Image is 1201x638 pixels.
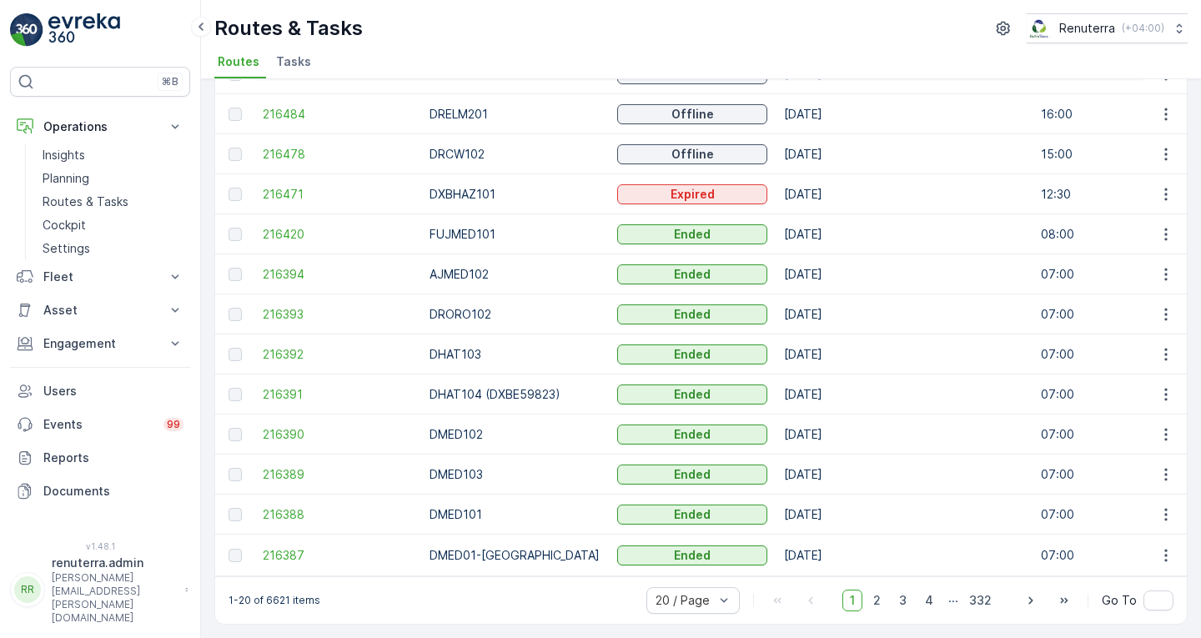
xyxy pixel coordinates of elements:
span: 1 [842,590,862,611]
p: ( +04:00 ) [1122,22,1164,35]
button: Ended [617,424,767,445]
div: Toggle Row Selected [229,388,242,401]
div: Toggle Row Selected [229,428,242,441]
span: 4 [917,590,941,611]
td: DHAT103 [421,334,609,374]
p: Ended [674,226,711,243]
p: Ended [674,466,711,483]
button: Ended [617,224,767,244]
div: Toggle Row Selected [229,268,242,281]
a: Cockpit [36,214,190,237]
a: Events99 [10,408,190,441]
div: Toggle Row Selected [229,108,242,121]
a: 216393 [263,306,413,323]
p: Offline [671,146,714,163]
span: 216420 [263,226,413,243]
p: Ended [674,266,711,283]
button: Engagement [10,327,190,360]
a: Reports [10,441,190,475]
td: DMED103 [421,455,609,495]
td: 07:00 [1033,374,1199,414]
td: DHAT104 (DXBE59823) [421,374,609,414]
div: Toggle Row Selected [229,549,242,562]
td: FUJMED101 [421,214,609,254]
td: 12:30 [1033,174,1199,214]
td: 07:00 [1033,254,1199,294]
div: Toggle Row Selected [229,188,242,201]
button: Ended [617,344,767,364]
a: Settings [36,237,190,260]
span: 216391 [263,386,413,403]
td: 07:00 [1033,455,1199,495]
p: Expired [671,186,715,203]
button: Ended [617,264,767,284]
span: Go To [1102,592,1137,609]
button: Operations [10,110,190,143]
td: DRCW102 [421,134,609,174]
button: RRrenuterra.admin[PERSON_NAME][EMAIL_ADDRESS][PERSON_NAME][DOMAIN_NAME] [10,555,190,625]
p: ... [948,590,958,611]
a: Insights [36,143,190,167]
td: [DATE] [776,294,1033,334]
span: 216387 [263,547,413,564]
p: Engagement [43,335,157,352]
p: Ended [674,426,711,443]
span: Routes [218,53,259,70]
a: Routes & Tasks [36,190,190,214]
a: 216478 [263,146,413,163]
span: 332 [962,590,999,611]
div: Toggle Row Selected [229,508,242,521]
td: [DATE] [776,374,1033,414]
p: Ended [674,506,711,523]
p: [PERSON_NAME][EMAIL_ADDRESS][PERSON_NAME][DOMAIN_NAME] [52,571,177,625]
td: 08:00 [1033,214,1199,254]
td: [DATE] [776,254,1033,294]
span: v 1.48.1 [10,541,190,551]
p: ⌘B [162,75,178,88]
td: DMED101 [421,495,609,535]
p: Ended [674,386,711,403]
td: DRELM201 [421,94,609,134]
button: Ended [617,304,767,324]
td: [DATE] [776,334,1033,374]
td: [DATE] [776,495,1033,535]
p: Operations [43,118,157,135]
td: 07:00 [1033,334,1199,374]
span: 3 [892,590,914,611]
td: [DATE] [776,214,1033,254]
button: Renuterra(+04:00) [1027,13,1188,43]
div: Toggle Row Selected [229,148,242,161]
p: Cockpit [43,217,86,234]
div: Toggle Row Selected [229,228,242,241]
p: Documents [43,483,183,500]
td: 16:00 [1033,94,1199,134]
a: 216389 [263,466,413,483]
p: renuterra.admin [52,555,177,571]
a: 216388 [263,506,413,523]
p: Settings [43,240,90,257]
span: Tasks [276,53,311,70]
button: Expired [617,184,767,204]
a: 216471 [263,186,413,203]
a: 216394 [263,266,413,283]
p: Renuterra [1059,20,1115,37]
div: Toggle Row Selected [229,468,242,481]
p: Offline [671,106,714,123]
td: DMED01-[GEOGRAPHIC_DATA] [421,535,609,576]
p: Routes & Tasks [43,193,128,210]
p: 99 [167,418,180,431]
td: DMED102 [421,414,609,455]
button: Ended [617,505,767,525]
a: Users [10,374,190,408]
td: [DATE] [776,134,1033,174]
p: 1-20 of 6621 items [229,594,320,607]
td: DXBHAZ101 [421,174,609,214]
td: [DATE] [776,414,1033,455]
span: 216484 [263,106,413,123]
